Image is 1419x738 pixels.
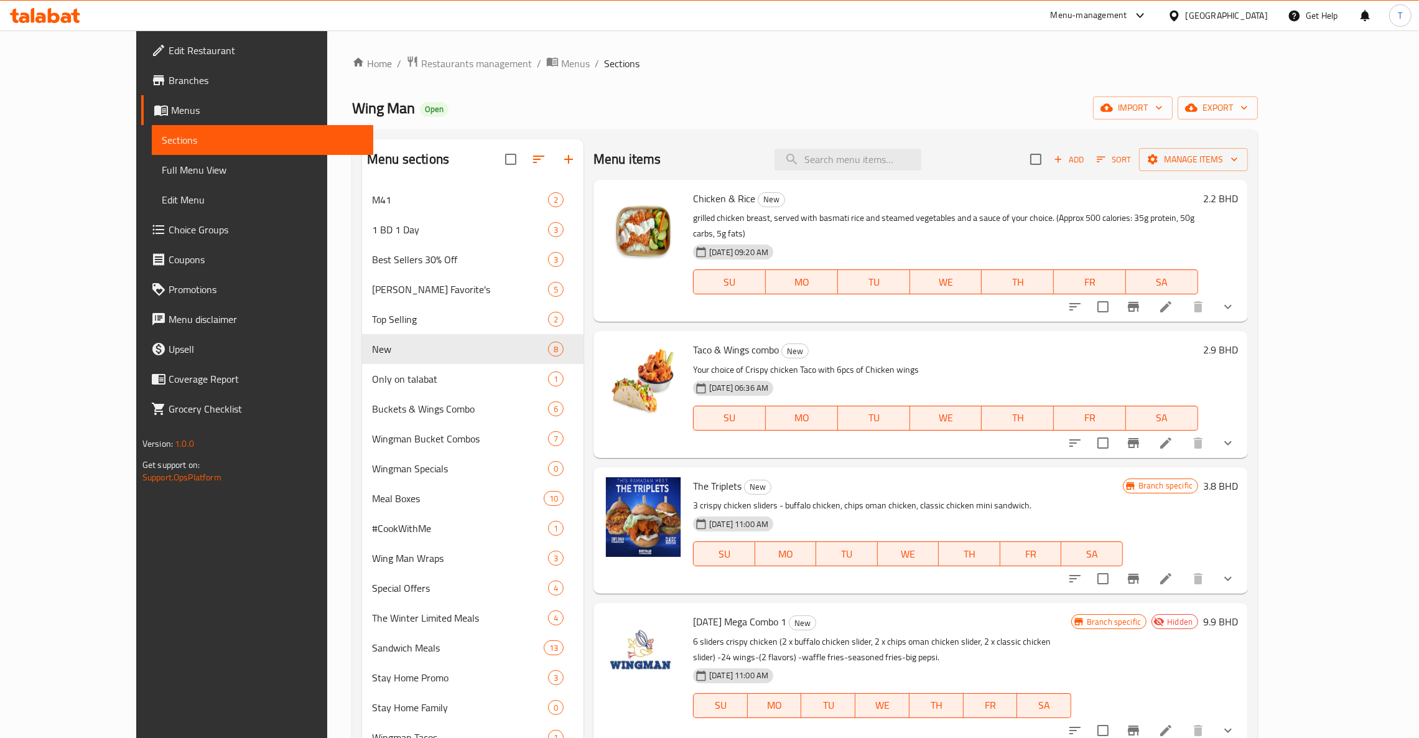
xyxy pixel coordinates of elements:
a: Coupons [141,245,373,274]
button: TH [982,406,1054,431]
button: show more [1213,428,1243,458]
button: Add section [554,144,584,174]
button: SA [1126,269,1198,294]
span: [DATE] 11:00 AM [704,518,773,530]
span: SA [1131,273,1193,291]
div: Menu-management [1051,8,1127,23]
button: Branch-specific-item [1119,564,1148,594]
a: Edit menu item [1158,723,1173,738]
span: TU [843,409,905,427]
div: Stay Home Family0 [362,693,584,722]
a: Edit menu item [1158,299,1173,314]
span: 1 [549,523,563,535]
div: [PERSON_NAME] Favorite's5 [362,274,584,304]
span: [PERSON_NAME] Favorite's [372,282,548,297]
nav: breadcrumb [352,55,1258,72]
span: [DATE] Mega Combo 1 [693,612,786,631]
button: show more [1213,564,1243,594]
div: Wing Man Wraps3 [362,543,584,573]
a: Menus [546,55,590,72]
button: SU [693,541,755,566]
a: Coverage Report [141,364,373,394]
div: Wingman Specials [372,461,548,476]
div: 1 BD 1 Day3 [362,215,584,245]
a: Edit Restaurant [141,35,373,65]
button: TU [838,406,910,431]
button: SU [693,693,748,718]
span: 13 [544,642,563,654]
span: 3 [549,553,563,564]
div: items [548,610,564,625]
span: FR [1005,545,1057,563]
div: #CookWithMe [372,521,548,536]
span: Select to update [1090,430,1116,456]
button: import [1093,96,1173,119]
div: Wingman Specials0 [362,454,584,483]
div: M41 [372,192,548,207]
span: Choice Groups [169,222,363,237]
span: SA [1131,409,1193,427]
div: Meal Boxes10 [362,483,584,513]
button: Branch-specific-item [1119,428,1148,458]
span: Only on talabat [372,371,548,386]
div: items [548,670,564,685]
span: Manage items [1149,152,1238,167]
button: Branch-specific-item [1119,292,1148,322]
button: SU [693,269,766,294]
span: FR [969,696,1013,714]
button: MO [755,541,817,566]
svg: Show Choices [1221,299,1235,314]
a: Full Menu View [152,155,373,185]
span: Buckets & Wings Combo [372,401,548,416]
div: items [548,222,564,237]
div: WOKMAN Favorite's [372,282,548,297]
p: 6 sliders crispy chicken (2 x buffalo chicken slider, 2 x chips oman chicken slider, 2 x classic ... [693,634,1071,665]
div: New [781,343,809,358]
button: TU [816,541,878,566]
span: Edit Menu [162,192,363,207]
span: FR [1059,409,1121,427]
span: 1.0.0 [175,436,194,452]
span: Top Selling [372,312,548,327]
span: Meal Boxes [372,491,544,506]
div: items [548,252,564,267]
span: export [1188,100,1248,116]
a: Sections [152,125,373,155]
div: items [548,342,564,357]
a: Edit Menu [152,185,373,215]
h2: Menu items [593,150,661,169]
span: 10 [544,493,563,505]
a: Edit menu item [1158,571,1173,586]
li: / [397,56,401,71]
div: Buckets & Wings Combo6 [362,394,584,424]
button: FR [1054,406,1126,431]
span: 2 [549,194,563,206]
span: Select to update [1090,294,1116,320]
span: SA [1066,545,1118,563]
span: TH [914,696,959,714]
a: Menu disclaimer [141,304,373,334]
button: TU [838,269,910,294]
div: Sandwich Meals [372,640,544,655]
button: TH [982,269,1054,294]
div: Wingman Bucket Combos7 [362,424,584,454]
span: New [372,342,548,357]
button: WE [910,269,982,294]
span: Add [1052,152,1086,167]
button: Sort [1094,150,1134,169]
div: New [744,480,771,495]
li: / [595,56,599,71]
button: delete [1183,564,1213,594]
span: MO [760,545,812,563]
span: T [1398,9,1402,22]
div: Stay Home Promo [372,670,548,685]
svg: Show Choices [1221,571,1235,586]
span: Coverage Report [169,371,363,386]
p: Your choice of Crispy chicken Taco with 6pcs of Chicken wings [693,362,1198,378]
span: Menu disclaimer [169,312,363,327]
div: Open [420,102,449,117]
div: [GEOGRAPHIC_DATA] [1186,9,1268,22]
span: Stay Home Family [372,700,548,715]
button: delete [1183,292,1213,322]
